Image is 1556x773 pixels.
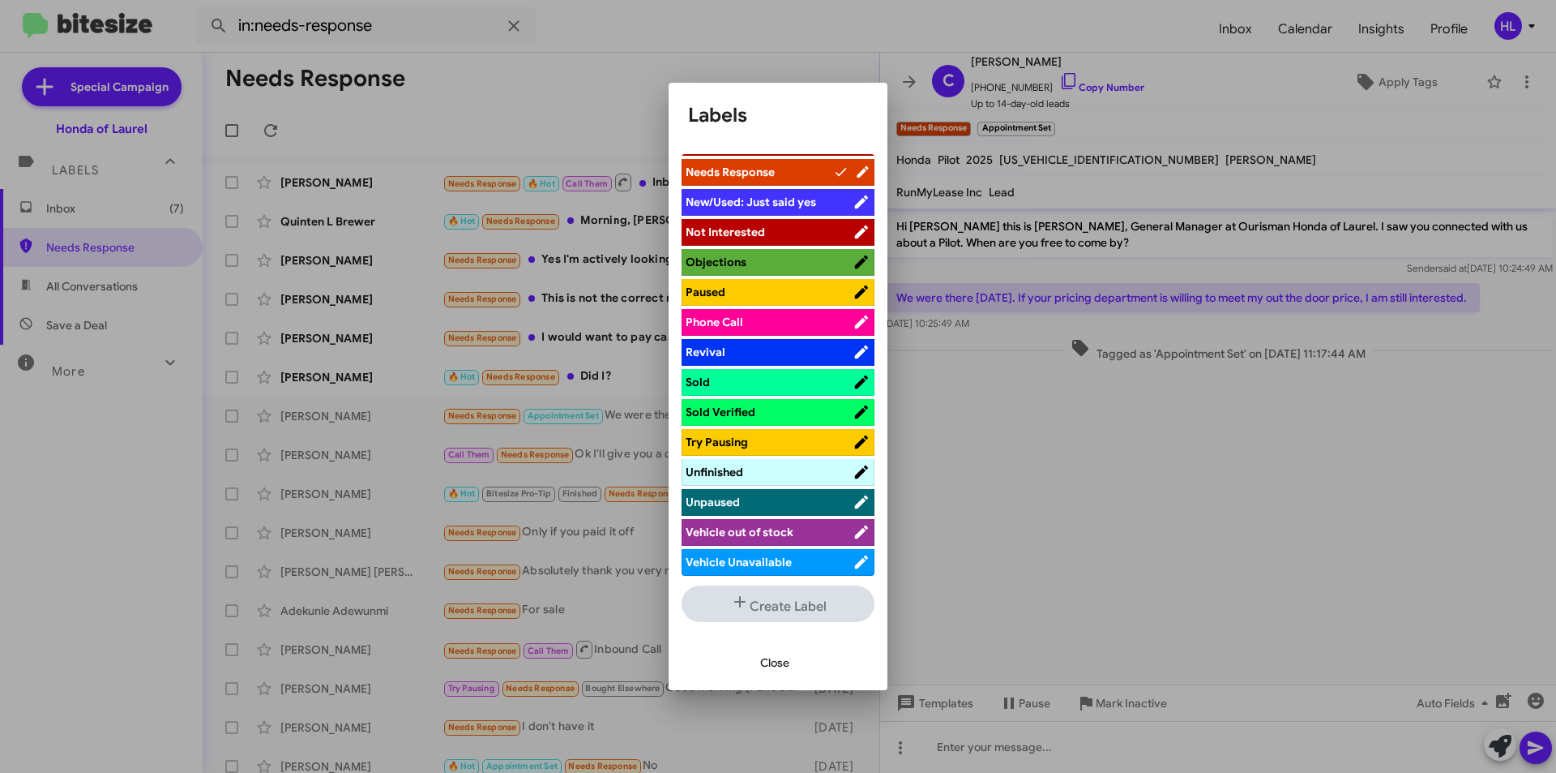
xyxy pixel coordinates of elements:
[686,195,816,209] span: New/Used: Just said yes
[686,345,725,359] span: Revival
[686,255,746,269] span: Objections
[760,648,789,677] span: Close
[686,465,743,479] span: Unfinished
[688,102,868,128] h1: Labels
[686,285,725,299] span: Paused
[686,225,765,239] span: Not Interested
[686,405,755,419] span: Sold Verified
[686,495,740,509] span: Unpaused
[686,165,775,179] span: Needs Response
[686,555,792,569] span: Vehicle Unavailable
[682,586,874,622] button: Create Label
[686,525,793,539] span: Vehicle out of stock
[686,315,743,329] span: Phone Call
[686,435,748,449] span: Try Pausing
[686,375,710,389] span: Sold
[747,648,802,677] button: Close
